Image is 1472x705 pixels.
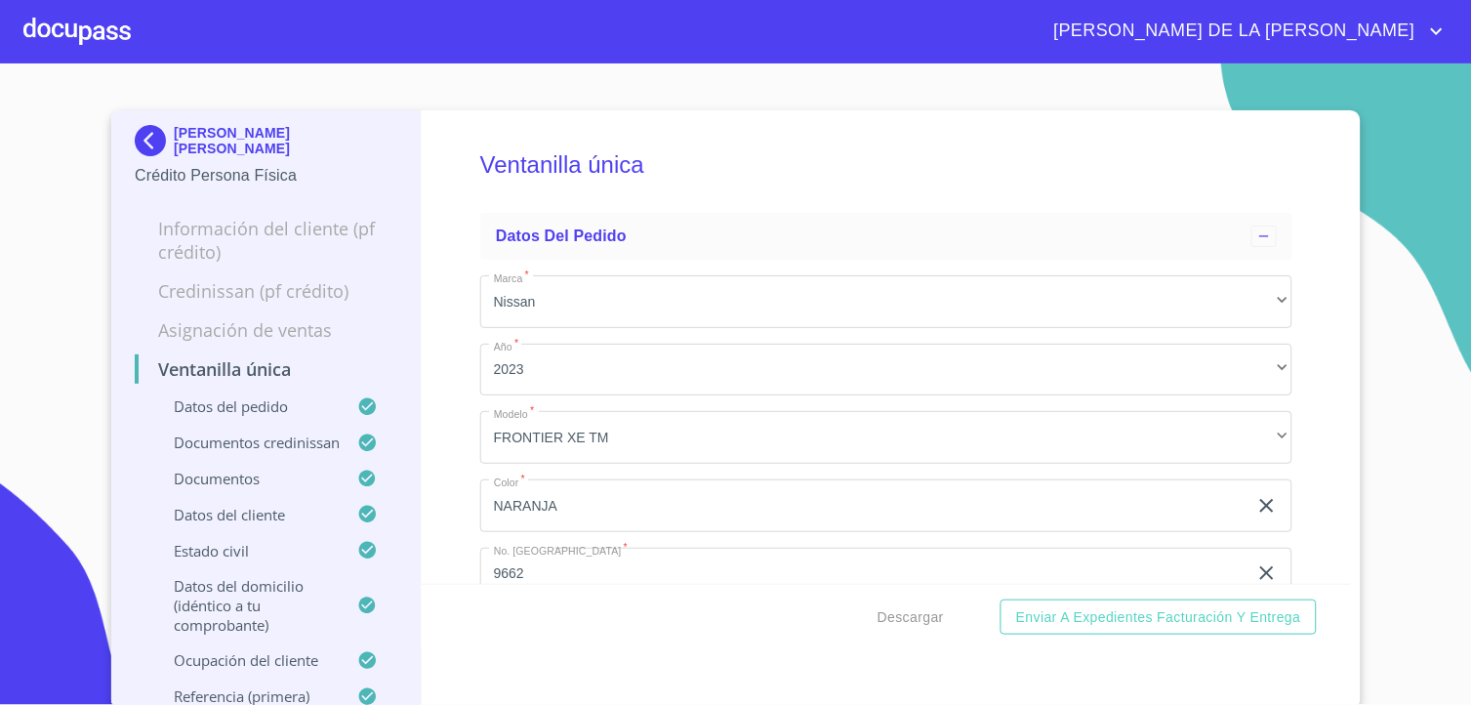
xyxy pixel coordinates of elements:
[878,605,944,630] span: Descargar
[480,275,1292,328] div: Nissan
[135,433,357,452] p: Documentos CrediNissan
[1040,16,1449,47] button: account of current user
[135,125,397,164] div: [PERSON_NAME] [PERSON_NAME]
[480,344,1292,396] div: 2023
[480,213,1292,260] div: Datos del pedido
[1255,561,1279,585] button: clear input
[480,125,1292,205] h5: Ventanilla única
[135,576,357,635] p: Datos del domicilio (idéntico a tu comprobante)
[135,396,357,416] p: Datos del pedido
[135,217,397,264] p: Información del cliente (PF crédito)
[135,469,357,488] p: Documentos
[135,279,397,303] p: Credinissan (PF crédito)
[1040,16,1425,47] span: [PERSON_NAME] DE LA [PERSON_NAME]
[135,125,174,156] img: Docupass spot blue
[135,318,397,342] p: Asignación de Ventas
[496,228,627,244] span: Datos del pedido
[1001,600,1317,636] button: Enviar a Expedientes Facturación y Entrega
[135,541,357,560] p: Estado Civil
[1016,605,1301,630] span: Enviar a Expedientes Facturación y Entrega
[135,650,357,670] p: Ocupación del Cliente
[135,164,397,187] p: Crédito Persona Física
[870,600,952,636] button: Descargar
[135,357,397,381] p: Ventanilla única
[1255,494,1279,518] button: clear input
[174,125,397,156] p: [PERSON_NAME] [PERSON_NAME]
[480,411,1292,464] div: FRONTIER XE TM
[135,505,357,524] p: Datos del cliente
